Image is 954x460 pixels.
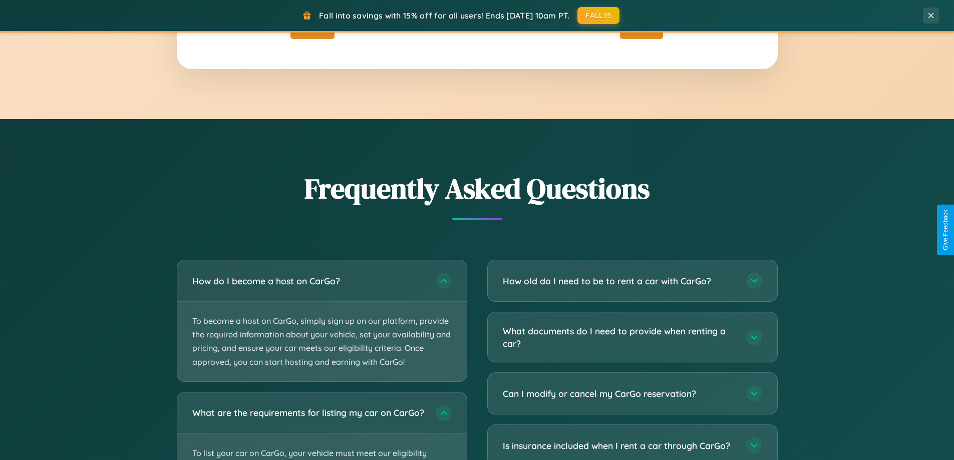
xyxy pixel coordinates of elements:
h3: What documents do I need to provide when renting a car? [503,325,736,349]
div: Give Feedback [942,210,949,250]
h3: How do I become a host on CarGo? [192,275,426,287]
span: Fall into savings with 15% off for all users! Ends [DATE] 10am PT. [319,11,570,21]
p: To become a host on CarGo, simply sign up on our platform, provide the required information about... [177,302,467,381]
h3: What are the requirements for listing my car on CarGo? [192,406,426,419]
h3: How old do I need to be to rent a car with CarGo? [503,275,736,287]
h2: Frequently Asked Questions [177,169,778,208]
h3: Is insurance included when I rent a car through CarGo? [503,439,736,452]
button: FALL15 [577,7,619,24]
h3: Can I modify or cancel my CarGo reservation? [503,387,736,400]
